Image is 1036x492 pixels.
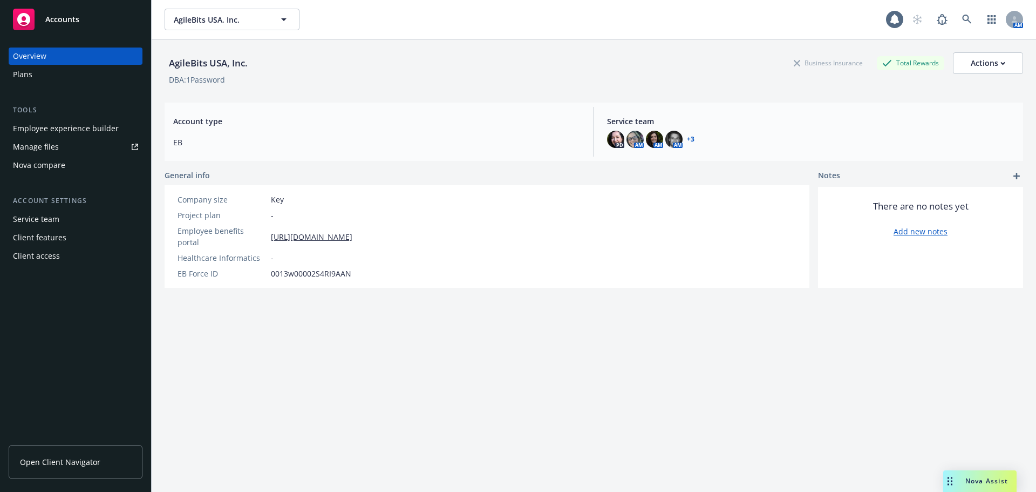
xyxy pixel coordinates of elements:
[173,137,581,148] span: EB
[20,456,100,468] span: Open Client Navigator
[9,105,142,116] div: Tools
[687,136,694,143] a: +3
[9,157,142,174] a: Nova compare
[169,74,225,85] div: DBA: 1Password
[9,211,142,228] a: Service team
[271,194,284,205] span: Key
[953,52,1023,74] button: Actions
[626,131,644,148] img: photo
[9,120,142,137] a: Employee experience builder
[271,268,351,279] span: 0013w00002S4RI9AAN
[9,196,142,206] div: Account settings
[178,268,267,279] div: EB Force ID
[178,225,267,248] div: Employee benefits portal
[173,116,581,127] span: Account type
[607,116,1014,127] span: Service team
[13,157,65,174] div: Nova compare
[981,9,1003,30] a: Switch app
[45,15,79,24] span: Accounts
[271,231,352,242] a: [URL][DOMAIN_NAME]
[873,200,969,213] span: There are no notes yet
[9,247,142,265] a: Client access
[9,229,142,246] a: Client features
[13,211,59,228] div: Service team
[665,131,683,148] img: photo
[13,120,119,137] div: Employee experience builder
[894,226,948,237] a: Add new notes
[9,66,142,83] a: Plans
[165,170,210,181] span: General info
[965,476,1008,486] span: Nova Assist
[818,170,840,183] span: Notes
[178,210,267,221] div: Project plan
[13,247,60,265] div: Client access
[906,9,928,30] a: Start snowing
[165,56,252,70] div: AgileBits USA, Inc.
[971,53,1005,73] div: Actions
[13,48,46,65] div: Overview
[788,56,868,70] div: Business Insurance
[9,138,142,156] a: Manage files
[9,48,142,65] a: Overview
[956,9,978,30] a: Search
[1010,170,1023,183] a: add
[13,229,66,246] div: Client features
[931,9,953,30] a: Report a Bug
[943,470,957,492] div: Drag to move
[13,66,32,83] div: Plans
[9,4,142,35] a: Accounts
[178,194,267,205] div: Company size
[943,470,1017,492] button: Nova Assist
[607,131,624,148] img: photo
[13,138,59,156] div: Manage files
[271,252,274,264] span: -
[271,210,274,221] span: -
[646,131,663,148] img: photo
[174,14,267,25] span: AgileBits USA, Inc.
[178,252,267,264] div: Healthcare Informatics
[165,9,299,30] button: AgileBits USA, Inc.
[877,56,944,70] div: Total Rewards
